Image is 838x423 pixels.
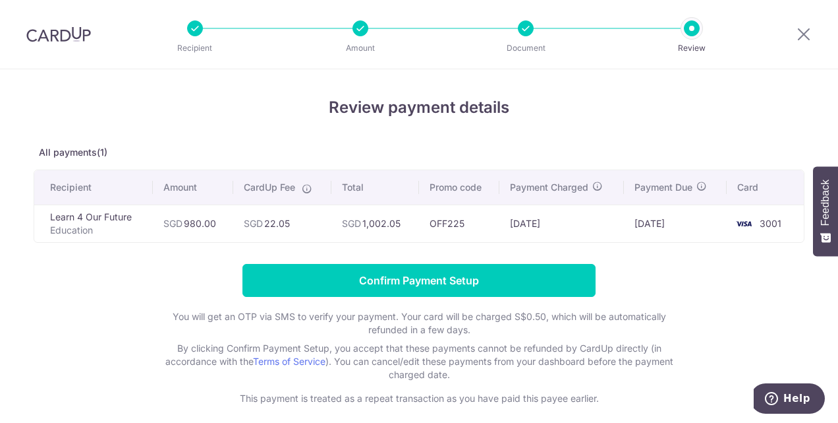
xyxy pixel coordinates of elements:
[820,179,831,226] span: Feedback
[331,170,419,205] th: Total
[510,181,588,194] span: Payment Charged
[760,218,781,229] span: 3001
[342,218,361,229] span: SGD
[727,170,804,205] th: Card
[419,205,499,242] td: OFF225
[34,170,153,205] th: Recipient
[244,181,295,194] span: CardUp Fee
[146,42,244,55] p: Recipient
[50,224,142,237] p: Education
[331,205,419,242] td: 1,002.05
[643,42,740,55] p: Review
[233,205,331,242] td: 22.05
[153,205,234,242] td: 980.00
[34,96,804,119] h4: Review payment details
[34,146,804,159] p: All payments(1)
[731,216,757,232] img: <span class="translation_missing" title="translation missing: en.account_steps.new_confirm_form.b...
[312,42,409,55] p: Amount
[155,342,683,381] p: By clicking Confirm Payment Setup, you accept that these payments cannot be refunded by CardUp di...
[419,170,499,205] th: Promo code
[155,310,683,337] p: You will get an OTP via SMS to verify your payment. Your card will be charged S$0.50, which will ...
[754,383,825,416] iframe: Opens a widget where you can find more information
[155,392,683,405] p: This payment is treated as a repeat transaction as you have paid this payee earlier.
[26,26,91,42] img: CardUp
[163,218,182,229] span: SGD
[253,356,325,367] a: Terms of Service
[242,264,596,297] input: Confirm Payment Setup
[634,181,692,194] span: Payment Due
[624,205,727,242] td: [DATE]
[813,166,838,256] button: Feedback - Show survey
[153,170,234,205] th: Amount
[499,205,625,242] td: [DATE]
[244,218,263,229] span: SGD
[34,205,153,242] td: Learn 4 Our Future
[477,42,574,55] p: Document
